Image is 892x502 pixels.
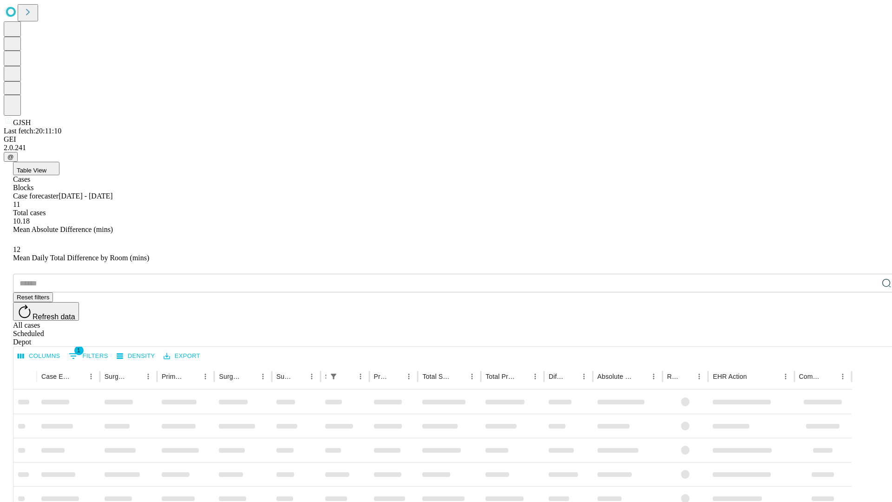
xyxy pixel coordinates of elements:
button: Table View [13,162,59,175]
button: Sort [516,370,529,383]
div: GEI [4,135,888,144]
div: Total Predicted Duration [485,373,515,380]
button: Menu [577,370,590,383]
span: [DATE] - [DATE] [59,192,112,200]
div: 2.0.241 [4,144,888,152]
span: GJSH [13,119,31,126]
span: 10.18 [13,217,30,225]
button: Reset filters [13,292,53,302]
div: Primary Service [162,373,185,380]
div: Resolved in EHR [667,373,679,380]
span: Reset filters [17,294,49,301]
button: Sort [341,370,354,383]
button: Sort [389,370,402,383]
span: Mean Daily Total Difference by Room (mins) [13,254,149,262]
button: Sort [72,370,85,383]
span: Refresh data [33,313,75,321]
div: 1 active filter [327,370,340,383]
span: @ [7,153,14,160]
button: Sort [823,370,836,383]
button: Sort [453,370,466,383]
div: Comments [799,373,822,380]
div: Surgeon Name [105,373,128,380]
div: Difference [549,373,564,380]
button: Menu [256,370,269,383]
button: Menu [354,370,367,383]
button: Menu [836,370,849,383]
div: Absolute Difference [597,373,633,380]
button: Sort [634,370,647,383]
button: Select columns [15,349,63,363]
button: Show filters [327,370,340,383]
button: Density [114,349,157,363]
button: Sort [564,370,577,383]
button: Export [161,349,203,363]
button: Sort [243,370,256,383]
div: EHR Action [713,373,747,380]
button: Refresh data [13,302,79,321]
button: Sort [680,370,693,383]
button: Menu [693,370,706,383]
div: Total Scheduled Duration [422,373,452,380]
button: Sort [748,370,761,383]
div: Surgery Name [219,373,242,380]
button: Menu [85,370,98,383]
span: Last fetch: 20:11:10 [4,127,61,135]
button: Menu [402,370,415,383]
span: 12 [13,245,20,253]
button: Sort [292,370,305,383]
button: Menu [779,370,792,383]
span: Table View [17,167,46,174]
button: Menu [647,370,660,383]
span: 11 [13,200,20,208]
div: Scheduled In Room Duration [325,373,326,380]
button: Sort [129,370,142,383]
span: Case forecaster [13,192,59,200]
button: Menu [305,370,318,383]
button: Menu [199,370,212,383]
span: Mean Absolute Difference (mins) [13,225,113,233]
div: Surgery Date [276,373,291,380]
button: Sort [186,370,199,383]
button: Menu [529,370,542,383]
button: @ [4,152,18,162]
span: Total cases [13,209,46,217]
span: 1 [74,346,84,355]
button: Menu [142,370,155,383]
div: Case Epic Id [41,373,71,380]
div: Predicted In Room Duration [374,373,389,380]
button: Show filters [66,349,111,363]
button: Menu [466,370,479,383]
